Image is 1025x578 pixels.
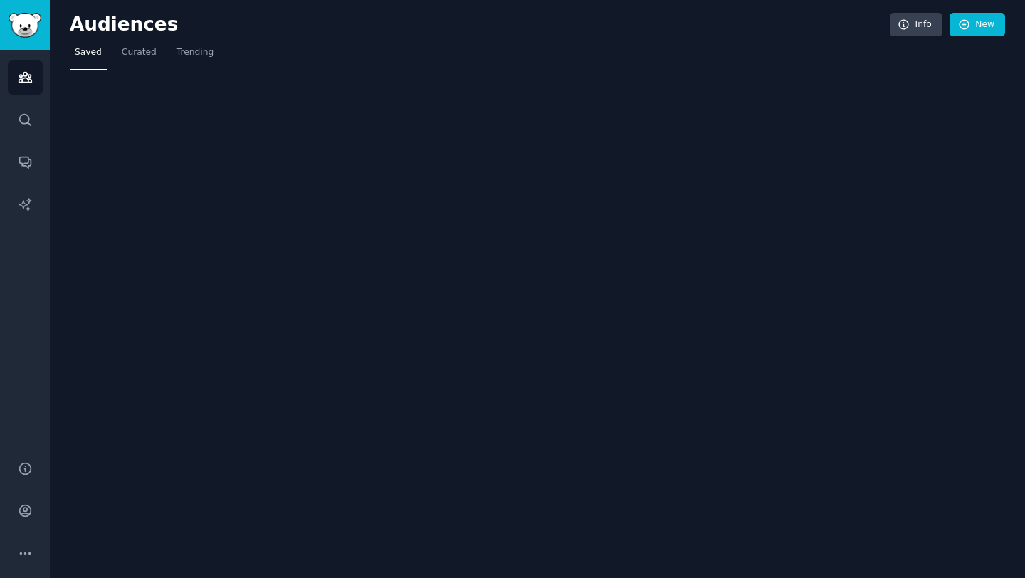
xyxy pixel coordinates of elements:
a: New [950,13,1005,37]
a: Trending [172,41,219,70]
h2: Audiences [70,14,890,36]
a: Info [890,13,942,37]
span: Saved [75,46,102,59]
a: Curated [117,41,162,70]
a: Saved [70,41,107,70]
span: Trending [177,46,214,59]
span: Curated [122,46,157,59]
img: GummySearch logo [9,13,41,38]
